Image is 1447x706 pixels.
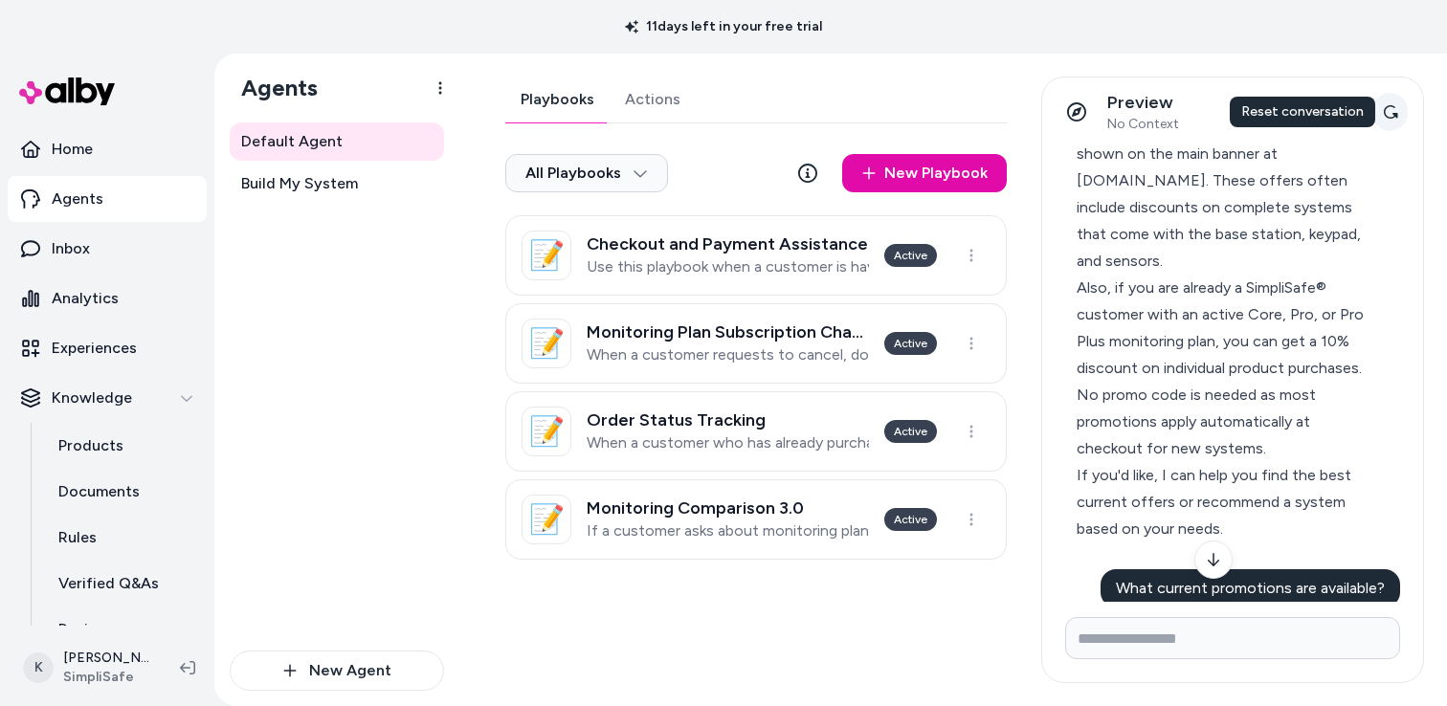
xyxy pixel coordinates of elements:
div: Also, if you are already a SimpliSafe® customer with an active Core, Pro, or Pro Plus monitoring ... [1077,275,1372,382]
a: Agents [8,176,207,222]
h3: Checkout and Payment Assistance [587,234,869,254]
a: 📝Monitoring Plan Subscription ChangeWhen a customer requests to cancel, downgrade, upgrade, suspe... [505,303,1007,384]
div: The best time to buy a SimpliSafe® security system is when we have our current promotions, which ... [1077,60,1372,275]
button: All Playbooks [505,154,668,192]
div: Active [884,332,937,355]
a: Build My System [230,165,444,203]
div: 📝 [522,319,571,368]
h3: Monitoring Comparison 3.0 [587,498,869,518]
span: Default Agent [241,130,343,153]
span: SimpliSafe [63,668,149,687]
p: If a customer asks about monitoring plan options, what monitoring plans are available, or monitor... [587,521,869,541]
button: Playbooks [505,77,610,122]
img: alby Logo [19,77,115,105]
div: Active [884,508,937,531]
div: Active [884,244,937,267]
p: Reviews [58,618,117,641]
button: New Agent [230,651,444,691]
a: Documents [39,469,207,515]
p: Experiences [52,337,137,360]
h3: Monitoring Plan Subscription Change [587,322,869,342]
h3: Order Status Tracking [587,410,869,430]
a: 📝Order Status TrackingWhen a customer who has already purchased a system wants to track or change... [505,391,1007,472]
span: All Playbooks [525,164,648,183]
div: Active [884,420,937,443]
div: If you'd like, I can help you find the best current offers or recommend a system based on your ne... [1077,462,1372,542]
p: Home [52,138,93,161]
p: Documents [58,480,140,503]
button: Actions [610,77,696,122]
h1: Agents [226,74,318,102]
a: Reviews [39,607,207,652]
a: Analytics [8,276,207,321]
a: Home [8,126,207,172]
a: New Playbook [842,154,1007,192]
p: When a customer requests to cancel, downgrade, upgrade, suspend or change their monitoring plan s... [587,345,869,364]
p: Analytics [52,287,119,310]
a: 📝Monitoring Comparison 3.0If a customer asks about monitoring plan options, what monitoring plans... [505,479,1007,560]
a: Rules [39,515,207,561]
a: Products [39,423,207,469]
p: Preview [1107,92,1179,114]
a: Inbox [8,226,207,272]
div: 📝 [522,231,571,280]
p: [PERSON_NAME] [63,649,149,668]
a: Default Agent [230,122,444,161]
div: No promo code is needed as most promotions apply automatically at checkout for new systems. [1077,382,1372,462]
div: Reset conversation [1230,97,1375,127]
p: 11 days left in your free trial [613,17,834,36]
div: 📝 [522,407,571,456]
a: Experiences [8,325,207,371]
a: Verified Q&As [39,561,207,607]
p: When a customer who has already purchased a system wants to track or change the status of their e... [587,433,869,452]
p: Agents [52,188,103,210]
div: 📝 [522,495,571,544]
p: Verified Q&As [58,572,159,595]
p: Inbox [52,237,90,260]
button: K[PERSON_NAME]SimpliSafe [11,637,165,698]
span: K [23,652,54,683]
p: Use this playbook when a customer is having trouble completing the checkout process to purchase t... [587,257,869,276]
p: Rules [58,526,97,549]
a: 📝Checkout and Payment AssistanceUse this playbook when a customer is having trouble completing th... [505,215,1007,296]
button: Knowledge [8,375,207,421]
input: Write your prompt here [1065,617,1400,659]
span: Build My System [241,172,358,195]
span: No Context [1107,116,1179,133]
p: Knowledge [52,386,132,409]
span: What current promotions are available? [1116,579,1385,597]
p: Products [58,434,123,457]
